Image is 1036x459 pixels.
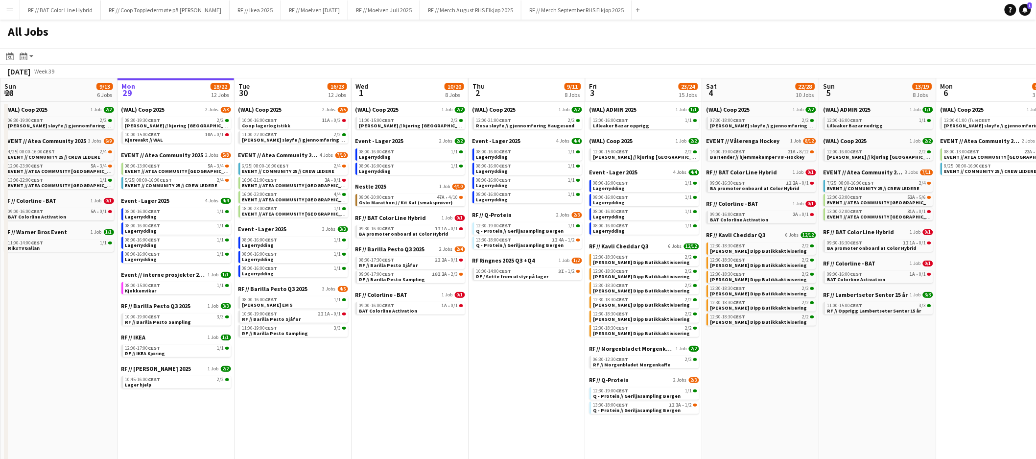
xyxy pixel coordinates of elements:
span: 08:00-16:00 [956,164,991,169]
span: 1 [1028,2,1032,9]
button: RF // Merch September RHS Elkjøp 2025 [521,0,632,20]
span: CEST [979,163,991,169]
span: 2/3 [221,107,231,113]
a: 08:30-19:30CEST2/2[PERSON_NAME] // kjøring [GEOGRAPHIC_DATA] - [GEOGRAPHIC_DATA] [125,117,229,128]
span: EVENT // ATEA COMMUNITY TRONDHEIM // EVENT CREW [8,182,156,189]
a: Nestle 20251 Job4/10 [355,183,465,190]
span: 12:00-16:00 [827,118,863,123]
span: Event - Lager 2025 [472,137,521,145]
a: 1 [1019,4,1031,16]
span: 2 Jobs [1022,138,1036,144]
span: 4 Jobs [557,138,570,144]
span: 1 Job [440,184,450,190]
a: 16:00-23:00CEST4/4EVENT // ATEA COMMUNITY [GEOGRAPHIC_DATA] // EVENT CREW [242,191,346,202]
span: 1I [786,181,792,186]
div: • [242,118,346,123]
span: 1 Job [676,138,687,144]
div: • [8,164,112,169]
a: 08:00-16:00CEST1/1Lagerrydding [476,148,580,160]
span: 1 Job [793,169,804,175]
span: 1 Job [793,107,804,113]
span: BA promoter onboard at Color Hybrid [710,185,800,192]
a: 12:00-23:00CEST5A•3/4EVENT // ATEA COMMUNITY [GEOGRAPHIC_DATA] // EVENT CREW [8,163,112,174]
span: CEST [499,148,512,155]
span: 08:30-19:30 [125,118,161,123]
span: EVENT // ATEA COMMUNITY TRONDHEIM // EVENT CREW [8,168,156,174]
a: 12:00-16:00CEST1/1Lilleaker Bazar nedrigg [827,117,931,128]
span: (WAL) Coop 2025 [706,106,750,113]
span: | [837,180,838,186]
span: 1/1 [923,107,933,113]
span: Event - Lager 2025 [589,169,638,176]
span: 8/12 [803,138,816,144]
a: 08:00-16:00CEST1/1Lagerrydding [476,163,580,174]
div: (WAL) Coop 20251 Job2/211:00-15:00CEST2/2[PERSON_NAME] // kjøring [GEOGRAPHIC_DATA] - [GEOGRAPHIC... [355,106,465,137]
a: 14:00-19:00CEST21A•8/12Bartender // hjemmekamper VIF-Hockey [710,148,814,160]
button: RF // Ikea 2025 [230,0,281,20]
div: (WAL) ADMIN 20251 Job1/112:00-16:00CEST1/1Lilleaker Bazar nedrigg [824,106,933,137]
a: EVENT // Atea Community 20252 Jobs5/8 [121,151,231,159]
div: EVENT // Atea Community 20254 Jobs7/106/25|08:00-16:00CEST2/4EVENT // COMMUNITY 25 // CREW LEDERE... [238,151,348,225]
span: 1/1 [568,164,575,169]
button: RF // Coop Toppledermøte på [PERSON_NAME] [101,0,230,20]
span: CEST [850,117,863,123]
span: 1 Job [791,138,801,144]
button: RF // BAT Color Line Hybrid [20,0,101,20]
a: 12:00-16:00CEST1/1Lilleaker Bazar opprigg [593,117,697,128]
a: 10:00-15:00CEST10A•0/1Kjørevakt // WAL [125,131,229,143]
span: CEST [499,163,512,169]
span: CEST [499,117,512,123]
span: 0/1 [802,181,809,186]
span: 08:00-16:00 [476,178,512,183]
span: CEST [733,180,746,186]
span: Rosa sløyfe // kjøring Stavanger - Kristiansand [827,154,993,160]
div: (WAL) ADMIN 20251 Job1/112:00-16:00CEST1/1Lilleaker Bazar opprigg [589,106,699,137]
span: 13:00-01:00 (Tue) [944,118,991,123]
span: EVENT // COMMUNITY 25 // CREW LEDERE [125,182,218,189]
span: CEST [265,191,278,197]
a: (WAL) Coop 20251 Job2/2 [706,106,816,113]
div: (WAL) Coop 20251 Job2/206:30-19:00CEST2/2[PERSON_NAME] sløyfe // gjennomføring [GEOGRAPHIC_DATA] [4,106,114,137]
span: 3 Jobs [89,138,102,144]
span: 12:00-16:00 [827,149,863,154]
div: • [242,178,346,183]
a: EVENT // Atea Community 20253 Jobs7/11 [824,169,933,176]
span: 2/2 [689,138,699,144]
a: 08:00-16:00CEST1/1Lagerrydding [476,191,580,202]
a: EVENT // Vålerenga Hockey1 Job8/12 [706,137,816,145]
span: EVENT // Vålerenga Hockey [706,137,780,145]
span: EVENT // ATEA COMMUNITY TRONDHEIM // EVENT CREW [242,182,390,189]
div: (WAL) Coop 20251 Job2/212:00-16:00CEST2/2[PERSON_NAME] // kjøring [GEOGRAPHIC_DATA] - [GEOGRAPHIC... [824,137,933,169]
span: 2/2 [685,149,692,154]
span: CEST [277,163,289,169]
span: (WAL) Coop 2025 [472,106,516,113]
div: (WAL) Coop 20251 Job2/207:30-18:00CEST2/2[PERSON_NAME] sløyfe // gjennomføring [GEOGRAPHIC_DATA] [706,106,816,137]
span: Kjørevakt // WAL [125,137,163,143]
a: (WAL) Coop 20251 Job2/2 [589,137,699,145]
span: CEST [31,177,44,183]
div: Nestle 20251 Job4/1008:00-20:00CEST47A•4/10Oslo Marathon / / Kit Kat (smaksprøver) [355,183,465,214]
a: 06:30-19:00CEST2/2[PERSON_NAME] sløyfe // gjennomføring [GEOGRAPHIC_DATA] [8,117,112,128]
span: 1/1 [919,118,926,123]
span: 13:00-22:00 [8,178,44,183]
span: 8/25 [944,164,955,169]
span: 12:00-21:00 [476,118,512,123]
div: (WAL) Coop 20252 Jobs2/510:00-16:00CEST11A•0/3Coop lagerlogistikk11:00-22:00CEST2/2[PERSON_NAME] ... [238,106,348,151]
span: 12:00-15:00 [593,149,629,154]
span: 07:30-18:00 [710,118,746,123]
a: 08:00-16:00CEST1/1Lagerrydding [359,163,463,174]
div: (WAL) Coop 20251 Job2/212:00-21:00CEST2/2Rosa sløyfe // gjennomføring Haugesund [472,106,582,137]
span: Event - Lager 2025 [355,137,404,145]
span: CEST [616,148,629,155]
a: 12:00-16:00CEST2/2[PERSON_NAME] // kjøring [GEOGRAPHIC_DATA] - [GEOGRAPHIC_DATA] [827,148,931,160]
div: EVENT // Atea Community 20252 Jobs5/808:00-13:00CEST5A•3/4EVENT // ATEA COMMUNITY [GEOGRAPHIC_DAT... [121,151,231,197]
span: 10A [206,132,213,137]
span: Rosa sløyfe // kjøring Trondheim - Bergen [125,122,291,129]
span: EVENT // COMMUNITY 25 // CREW LEDERE [242,168,335,174]
span: CEST [499,191,512,197]
span: (WAL) Coop 2025 [355,106,399,113]
a: (WAL) Coop 20252 Jobs2/3 [121,106,231,113]
span: 3/4 [217,164,224,169]
a: 7/25|08:00-16:00CEST2/4EVENT // COMMUNITY 25 // CREW LEDERE [827,180,931,191]
span: 1/1 [451,149,458,154]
